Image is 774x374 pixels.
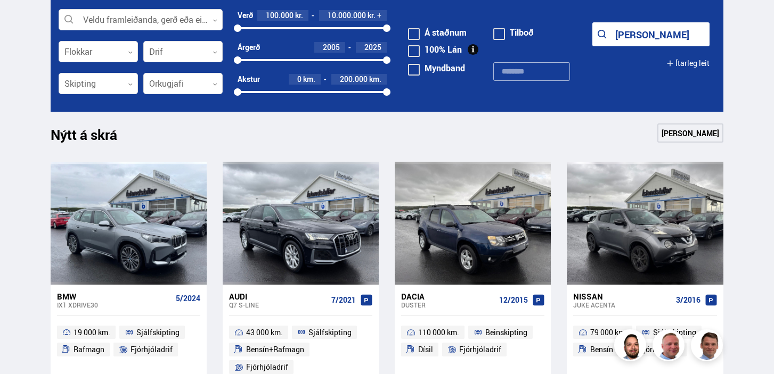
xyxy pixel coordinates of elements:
span: 12/2015 [499,296,528,304]
a: [PERSON_NAME] [657,123,723,143]
span: Fjórhjóladrif [459,343,501,356]
span: 110 000 km. [418,326,459,339]
img: FbJEzSuNWCJXmdc-.webp [692,331,724,363]
div: Duster [401,301,495,309]
span: 2005 [323,42,340,52]
div: BMW [57,292,172,301]
span: kr. [295,11,303,20]
div: Verð [238,11,253,20]
span: + [377,11,381,20]
div: Árgerð [238,43,260,52]
img: siFngHWaQ9KaOqBr.png [654,331,686,363]
span: 3/2016 [676,296,700,304]
span: Sjálfskipting [136,326,180,339]
button: Ítarleg leit [666,51,710,75]
div: Nissan [573,292,671,301]
label: Á staðnum [408,28,467,37]
span: Fjórhjóladrif [246,361,288,373]
span: 5/2024 [176,294,200,303]
span: Sjálfskipting [308,326,352,339]
span: Dísil [418,343,433,356]
div: Akstur [238,75,260,84]
span: 7/2021 [331,296,356,304]
span: Rafmagn [74,343,104,356]
div: Juke ACENTA [573,301,671,309]
span: 200.000 [340,74,368,84]
div: Audi [229,292,327,301]
span: 79 000 km. [590,326,627,339]
span: 100.000 [266,10,294,20]
span: Bensín+Rafmagn [246,343,304,356]
img: nhp88E3Fdnt1Opn2.png [616,331,648,363]
span: Fjórhjóladrif [131,343,173,356]
span: 0 [297,74,302,84]
div: Dacia [401,292,495,301]
span: 43 000 km. [246,326,283,339]
span: Sjálfskipting [653,326,696,339]
label: 100% Lán [408,45,462,54]
span: 10.000.000 [328,10,366,20]
button: [PERSON_NAME] [592,22,710,46]
span: Beinskipting [485,326,527,339]
div: ix1 XDRIVE30 [57,301,172,309]
label: Myndband [408,64,465,72]
h1: Nýtt á skrá [51,127,136,149]
span: 19 000 km. [74,326,110,339]
label: Tilboð [493,28,534,37]
div: Q7 S-LINE [229,301,327,309]
span: Bensín [590,343,613,356]
span: km. [369,75,381,84]
span: km. [303,75,315,84]
button: Opna LiveChat spjallviðmót [9,4,40,36]
span: 2025 [364,42,381,52]
span: kr. [368,11,376,20]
